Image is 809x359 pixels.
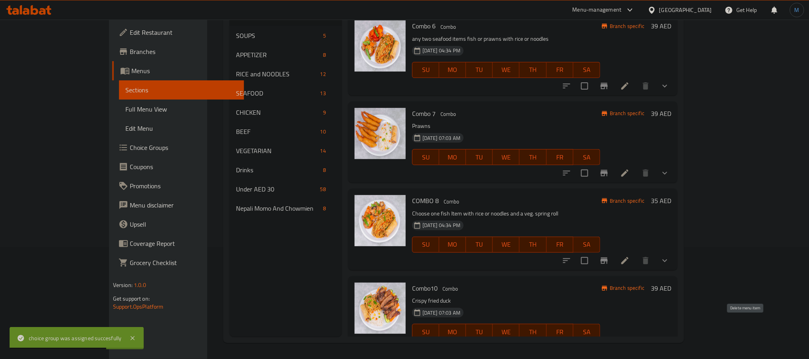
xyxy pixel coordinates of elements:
[659,6,712,14] div: [GEOGRAPHIC_DATA]
[236,108,319,117] div: CHICKEN
[236,146,317,156] div: VEGETARIAN
[496,326,516,338] span: WE
[636,164,655,183] button: delete
[236,127,317,136] span: BEEF
[112,195,244,215] a: Menu disclaimer
[576,78,593,94] span: Select to update
[651,195,671,206] h6: 35 AED
[236,165,319,175] span: Drinks
[130,200,238,210] span: Menu disclaimer
[230,141,341,160] div: VEGETARIAN14
[577,152,597,163] span: SA
[412,296,600,306] p: Crispy fried duck
[230,160,341,179] div: Drinks8
[230,84,341,103] div: SEAFOOD13
[412,108,436,120] span: Combo 7
[557,76,576,96] button: sort-choices
[493,237,520,253] button: WE
[355,283,406,334] img: Combo10
[660,81,670,91] svg: Show Choices
[520,237,546,253] button: TH
[130,258,238,267] span: Grocery Checklist
[125,124,238,133] span: Edit Menu
[523,239,543,250] span: TH
[607,22,648,30] span: Branch specific
[317,128,329,136] span: 10
[573,324,600,340] button: SA
[651,283,671,294] h6: 39 AED
[416,152,436,163] span: SU
[112,42,244,61] a: Branches
[655,76,674,96] button: show more
[469,239,490,250] span: TU
[130,143,238,152] span: Choice Groups
[660,256,670,265] svg: Show Choices
[419,134,464,142] span: [DATE] 07:03 AM
[317,90,329,97] span: 13
[112,176,244,195] a: Promotions
[550,239,570,250] span: FR
[577,239,597,250] span: SA
[466,62,493,78] button: TU
[620,256,630,265] a: Edit menu item
[412,34,600,44] p: any two seafood items fish or prawns with rice or noodles
[317,70,329,78] span: 12
[112,61,244,80] a: Menus
[412,282,438,294] span: Combo10
[112,215,244,234] a: Upsell
[412,195,439,207] span: COMBO 8
[320,109,329,116] span: 9
[496,64,516,76] span: WE
[651,20,671,32] h6: 39 AED
[230,45,341,64] div: APPETIZER8
[113,293,150,304] span: Get support on:
[576,165,593,181] span: Select to update
[595,76,614,96] button: Branch-specific-item
[547,62,573,78] button: FR
[355,20,406,72] img: Combo 6
[320,203,329,213] div: items
[660,168,670,178] svg: Show Choices
[236,69,317,79] span: RICE and NOODLES
[493,62,520,78] button: WE
[112,253,244,272] a: Grocery Checklist
[439,237,466,253] button: MO
[320,51,329,59] span: 8
[523,64,543,76] span: TH
[236,184,317,194] span: Under AED 30
[573,62,600,78] button: SA
[317,88,329,98] div: items
[607,197,648,205] span: Branch specific
[112,138,244,157] a: Choice Groups
[236,203,319,213] div: Nepali Momo And Chowmien
[595,164,614,183] button: Branch-specific-item
[437,110,459,119] div: Combo
[320,205,329,212] span: 8
[236,50,319,60] span: APPETIZER
[573,149,600,165] button: SA
[442,64,463,76] span: MO
[577,326,597,338] span: SA
[419,47,464,54] span: [DATE] 04:34 PM
[236,88,317,98] span: SEAFOOD
[112,157,244,176] a: Coupons
[236,31,319,40] span: SOUPS
[439,324,466,340] button: MO
[440,197,462,206] span: Combo
[419,309,464,317] span: [DATE] 07:03 AM
[595,251,614,270] button: Branch-specific-item
[520,324,546,340] button: TH
[416,64,436,76] span: SU
[651,108,671,119] h6: 39 AED
[493,149,520,165] button: WE
[355,195,406,246] img: COMBO 8
[466,324,493,340] button: TU
[317,127,329,136] div: items
[547,324,573,340] button: FR
[119,119,244,138] a: Edit Menu
[573,237,600,253] button: SA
